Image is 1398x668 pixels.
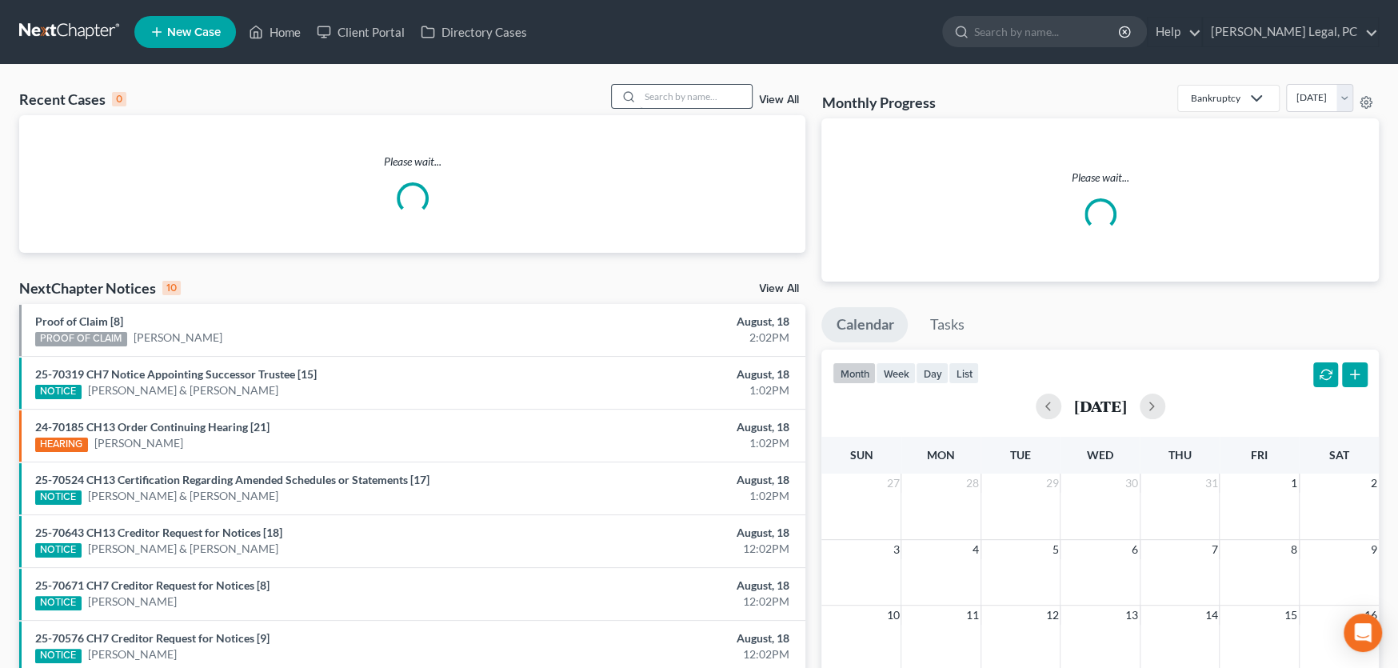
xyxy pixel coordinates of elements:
button: month [833,362,876,384]
span: 5 [1050,540,1060,559]
a: 24-70185 CH13 Order Continuing Hearing [21] [35,420,270,434]
span: 8 [1289,540,1299,559]
p: Please wait... [19,154,805,170]
div: NextChapter Notices [19,278,181,298]
span: 28 [965,474,981,493]
button: list [949,362,979,384]
div: August, 18 [549,525,789,541]
span: Sat [1329,448,1349,462]
a: 25-70319 CH7 Notice Appointing Successor Trustee [15] [35,367,317,381]
span: 6 [1130,540,1140,559]
div: 2:02PM [549,330,789,346]
button: day [916,362,949,384]
a: [PERSON_NAME] & [PERSON_NAME] [88,488,278,504]
button: week [876,362,916,384]
span: 13 [1124,606,1140,625]
a: 25-70643 CH13 Creditor Request for Notices [18] [35,526,282,539]
div: 1:02PM [549,435,789,451]
a: [PERSON_NAME] [88,594,177,610]
a: Calendar [821,307,908,342]
a: 25-70671 CH7 Creditor Request for Notices [8] [35,578,270,592]
a: Proof of Claim [8] [35,314,123,328]
h3: Monthly Progress [821,93,935,112]
div: August, 18 [549,314,789,330]
div: 1:02PM [549,488,789,504]
span: 10 [885,606,901,625]
span: Tue [1010,448,1031,462]
input: Search by name... [640,85,752,108]
span: 15 [1283,606,1299,625]
div: Bankruptcy [1191,91,1240,105]
div: August, 18 [549,419,789,435]
h2: [DATE] [1074,398,1127,414]
div: Recent Cases [19,90,126,109]
div: PROOF OF CLAIM [35,332,127,346]
a: Directory Cases [413,18,535,46]
a: Tasks [915,307,978,342]
span: 7 [1209,540,1219,559]
span: Sun [850,448,873,462]
div: August, 18 [549,578,789,594]
a: Help [1148,18,1201,46]
span: 1 [1289,474,1299,493]
span: 9 [1369,540,1379,559]
div: 10 [162,281,181,295]
span: Thu [1168,448,1192,462]
span: 29 [1044,474,1060,493]
a: [PERSON_NAME] [134,330,222,346]
div: Open Intercom Messenger [1344,614,1382,652]
div: NOTICE [35,385,82,399]
span: 2 [1369,474,1379,493]
span: 14 [1203,606,1219,625]
div: NOTICE [35,490,82,505]
p: Please wait... [834,170,1366,186]
a: View All [759,94,799,106]
a: Home [241,18,309,46]
a: [PERSON_NAME] Legal, PC [1203,18,1378,46]
div: 0 [112,92,126,106]
span: 27 [885,474,901,493]
span: 11 [965,606,981,625]
input: Search by name... [974,17,1120,46]
div: August, 18 [549,366,789,382]
a: View All [759,283,799,294]
div: 12:02PM [549,594,789,610]
a: [PERSON_NAME] [94,435,183,451]
div: 12:02PM [549,541,789,557]
span: 30 [1124,474,1140,493]
span: 12 [1044,606,1060,625]
div: August, 18 [549,472,789,488]
div: HEARING [35,438,88,452]
a: 25-70524 CH13 Certification Regarding Amended Schedules or Statements [17] [35,473,429,486]
span: Mon [927,448,955,462]
a: [PERSON_NAME] & [PERSON_NAME] [88,541,278,557]
div: NOTICE [35,596,82,610]
div: 12:02PM [549,646,789,662]
div: August, 18 [549,630,789,646]
span: 4 [971,540,981,559]
span: Fri [1251,448,1268,462]
span: Wed [1087,448,1113,462]
span: 16 [1363,606,1379,625]
span: 31 [1203,474,1219,493]
a: [PERSON_NAME] [88,646,177,662]
span: New Case [167,26,221,38]
a: [PERSON_NAME] & [PERSON_NAME] [88,382,278,398]
span: 3 [891,540,901,559]
div: NOTICE [35,649,82,663]
div: 1:02PM [549,382,789,398]
a: Client Portal [309,18,413,46]
div: NOTICE [35,543,82,558]
a: 25-70576 CH7 Creditor Request for Notices [9] [35,631,270,645]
